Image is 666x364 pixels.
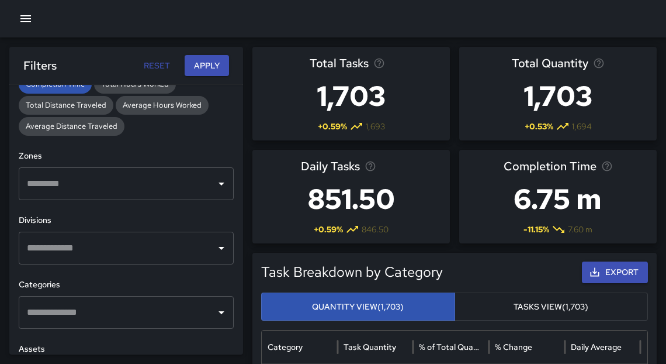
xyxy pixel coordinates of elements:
[365,160,376,172] svg: Average number of tasks per day in the selected period, compared to the previous period.
[366,121,385,132] span: 1,693
[261,263,550,281] h5: Task Breakdown by Category
[568,224,592,235] span: 7.60 m
[455,293,648,321] button: Tasks View(1,703)
[601,160,613,172] svg: Average time taken to complete tasks in the selected period, compared to the previous period.
[19,214,234,227] h6: Divisions
[19,96,113,115] div: Total Distance Traveled
[116,99,209,111] span: Average Hours Worked
[419,342,482,352] div: % of Total Quantity
[213,176,230,192] button: Open
[512,73,605,119] h3: 1,703
[301,176,402,222] h3: 851.50
[523,224,549,235] span: -11.15 %
[185,55,229,77] button: Apply
[571,342,622,352] div: Daily Average
[19,117,124,136] div: Average Distance Traveled
[504,157,596,176] span: Completion Time
[213,240,230,256] button: Open
[116,96,209,115] div: Average Hours Worked
[572,121,592,132] span: 1,694
[19,343,234,356] h6: Assets
[373,57,385,69] svg: Total number of tasks in the selected period, compared to the previous period.
[213,304,230,321] button: Open
[582,262,648,283] button: Export
[512,54,588,73] span: Total Quantity
[310,73,393,119] h3: 1,703
[495,342,532,352] div: % Change
[19,121,124,132] span: Average Distance Traveled
[23,56,57,75] h6: Filters
[19,99,113,111] span: Total Distance Traveled
[19,150,234,163] h6: Zones
[310,54,369,73] span: Total Tasks
[301,157,360,176] span: Daily Tasks
[504,176,613,222] h3: 6.75 m
[19,279,234,291] h6: Categories
[344,342,396,352] div: Task Quantity
[593,57,605,69] svg: Total task quantity in the selected period, compared to the previous period.
[314,224,343,235] span: + 0.59 %
[268,342,303,352] div: Category
[261,293,455,321] button: Quantity View(1,703)
[318,121,347,132] span: + 0.59 %
[138,55,175,77] button: Reset
[362,224,388,235] span: 846.50
[525,121,553,132] span: + 0.53 %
